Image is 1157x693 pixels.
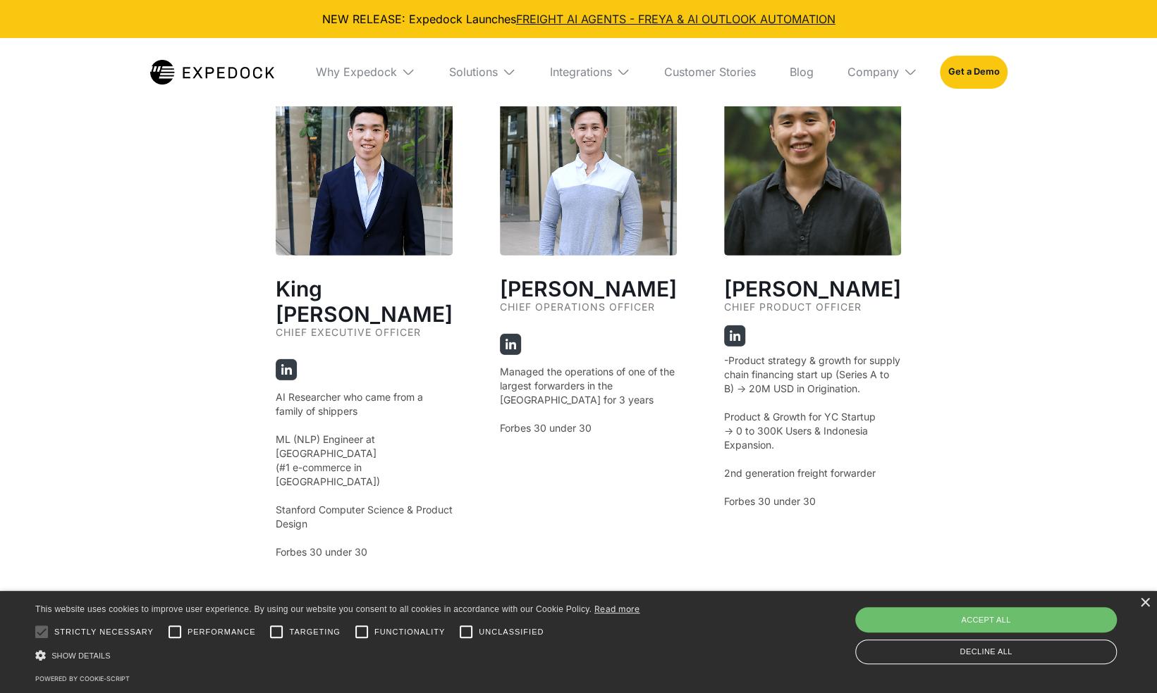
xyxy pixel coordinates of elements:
[276,276,453,327] h2: King [PERSON_NAME]
[54,626,154,638] span: Strictly necessary
[500,365,677,435] p: Managed the operations of one of the largest forwarders in the [GEOGRAPHIC_DATA] for 3 years Forb...
[550,65,612,79] div: Integrations
[836,38,929,106] div: Company
[940,56,1007,88] a: Get a Demo
[11,11,1146,27] div: NEW RELEASE: Expedock Launches
[276,390,453,559] p: AI Researcher who came from a family of shippers ‍ ML (NLP) Engineer at [GEOGRAPHIC_DATA] (#1 e-c...
[724,354,901,508] p: -Product strategy & growth for supply chain financing start up (Series A to B) -> 20M USD in Orig...
[438,38,527,106] div: Solutions
[276,79,453,256] img: CEO King Alandy Dy
[594,604,640,614] a: Read more
[724,301,901,325] div: Chief Product Officer
[922,541,1157,693] iframe: Chat Widget
[276,327,453,351] div: Chief Executive Officer
[188,626,256,638] span: Performance
[35,648,640,663] div: Show details
[516,12,835,26] a: FREIGHT AI AGENTS - FREYA & AI OUTLOOK AUTOMATION
[653,38,767,106] a: Customer Stories
[500,301,677,325] div: Chief Operations Officer
[479,626,544,638] span: Unclassified
[289,626,340,638] span: Targeting
[316,65,397,79] div: Why Expedock
[855,639,1117,664] div: Decline all
[539,38,642,106] div: Integrations
[449,65,498,79] div: Solutions
[305,38,427,106] div: Why Expedock
[847,65,899,79] div: Company
[374,626,445,638] span: Functionality
[500,276,677,301] h3: [PERSON_NAME]
[500,79,677,256] img: COO Jeff Tan
[724,276,901,301] h3: [PERSON_NAME]
[855,607,1117,632] div: Accept all
[35,675,130,682] a: Powered by cookie-script
[778,38,825,106] a: Blog
[724,79,901,256] img: Jig Young, co-founder and chief product officer at Expedock.com
[35,604,592,614] span: This website uses cookies to improve user experience. By using our website you consent to all coo...
[51,651,111,660] span: Show details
